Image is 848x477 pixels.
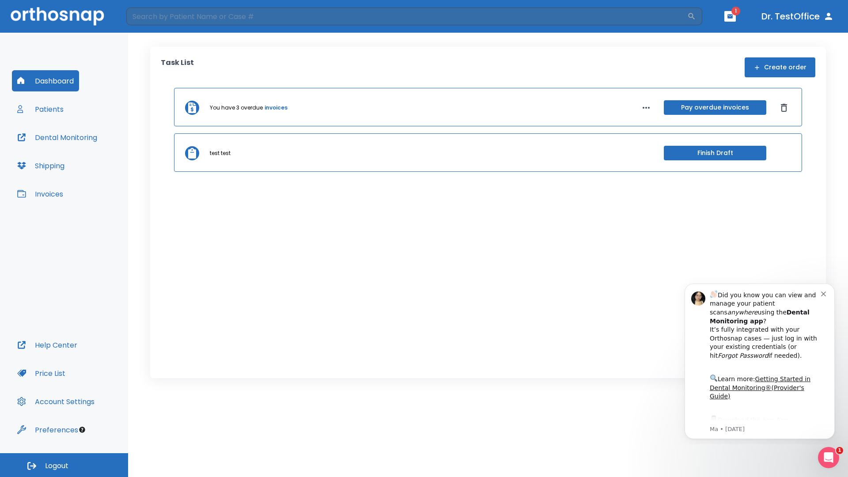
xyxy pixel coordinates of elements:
[12,334,83,356] button: Help Center
[38,139,150,184] div: Download the app: | ​ Let us know if you need help getting started!
[12,391,100,412] button: Account Settings
[12,155,70,176] button: Shipping
[210,149,231,157] p: test test
[745,57,815,77] button: Create order
[45,461,68,471] span: Logout
[777,101,791,115] button: Dismiss
[161,57,194,77] p: Task List
[664,146,766,160] button: Finish Draft
[12,70,79,91] button: Dashboard
[11,7,104,25] img: Orthosnap
[731,7,740,15] span: 1
[12,183,68,204] button: Invoices
[150,14,157,21] button: Dismiss notification
[12,419,83,440] button: Preferences
[12,127,102,148] button: Dental Monitoring
[78,426,86,434] div: Tooltip anchor
[836,447,843,454] span: 1
[38,141,117,157] a: App Store
[12,363,71,384] button: Price List
[38,150,150,158] p: Message from Ma, sent 7w ago
[265,104,288,112] a: invoices
[664,100,766,115] button: Pay overdue invoices
[758,8,837,24] button: Dr. TestOffice
[671,276,848,444] iframe: Intercom notifications message
[12,98,69,120] button: Patients
[126,8,687,25] input: Search by Patient Name or Case #
[210,104,263,112] p: You have 3 overdue
[818,447,839,468] iframe: Intercom live chat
